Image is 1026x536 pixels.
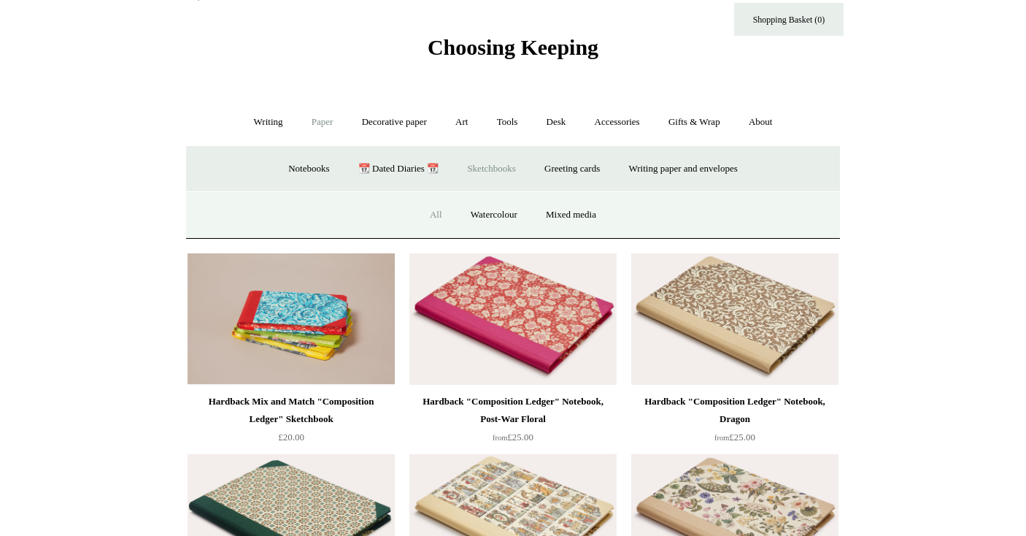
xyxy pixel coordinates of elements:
[635,393,835,428] div: Hardback "Composition Ledger" Notebook, Dragon
[631,253,838,385] a: Hardback "Composition Ledger" Notebook, Dragon Hardback "Composition Ledger" Notebook, Dragon
[493,432,533,443] span: £25.00
[442,103,481,142] a: Art
[736,103,786,142] a: About
[484,103,531,142] a: Tools
[493,434,507,442] span: from
[428,35,598,59] span: Choosing Keeping
[428,47,598,57] a: Choosing Keeping
[454,150,528,188] a: Sketchbooks
[349,103,440,142] a: Decorative paper
[533,103,579,142] a: Desk
[631,253,838,385] img: Hardback "Composition Ledger" Notebook, Dragon
[188,393,395,453] a: Hardback Mix and Match "Composition Ledger" Sketchbook £20.00
[188,253,395,385] img: Hardback Mix and Match "Composition Ledger" Sketchbook
[413,393,613,428] div: Hardback "Composition Ledger" Notebook, Post-War Floral
[275,150,342,188] a: Notebooks
[531,150,613,188] a: Greeting cards
[417,196,455,234] a: All
[655,103,733,142] a: Gifts & Wrap
[714,432,755,443] span: £25.00
[241,103,296,142] a: Writing
[458,196,531,234] a: Watercolour
[409,253,617,385] img: Hardback "Composition Ledger" Notebook, Post-War Floral
[409,393,617,453] a: Hardback "Composition Ledger" Notebook, Post-War Floral from£25.00
[533,196,609,234] a: Mixed media
[582,103,653,142] a: Accessories
[191,393,391,428] div: Hardback Mix and Match "Composition Ledger" Sketchbook
[298,103,347,142] a: Paper
[345,150,452,188] a: 📆 Dated Diaries 📆
[734,3,844,36] a: Shopping Basket (0)
[278,432,304,443] span: £20.00
[631,393,838,453] a: Hardback "Composition Ledger" Notebook, Dragon from£25.00
[616,150,751,188] a: Writing paper and envelopes
[409,253,617,385] a: Hardback "Composition Ledger" Notebook, Post-War Floral Hardback "Composition Ledger" Notebook, P...
[188,253,395,385] a: Hardback Mix and Match "Composition Ledger" Sketchbook Hardback Mix and Match "Composition Ledger...
[714,434,729,442] span: from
